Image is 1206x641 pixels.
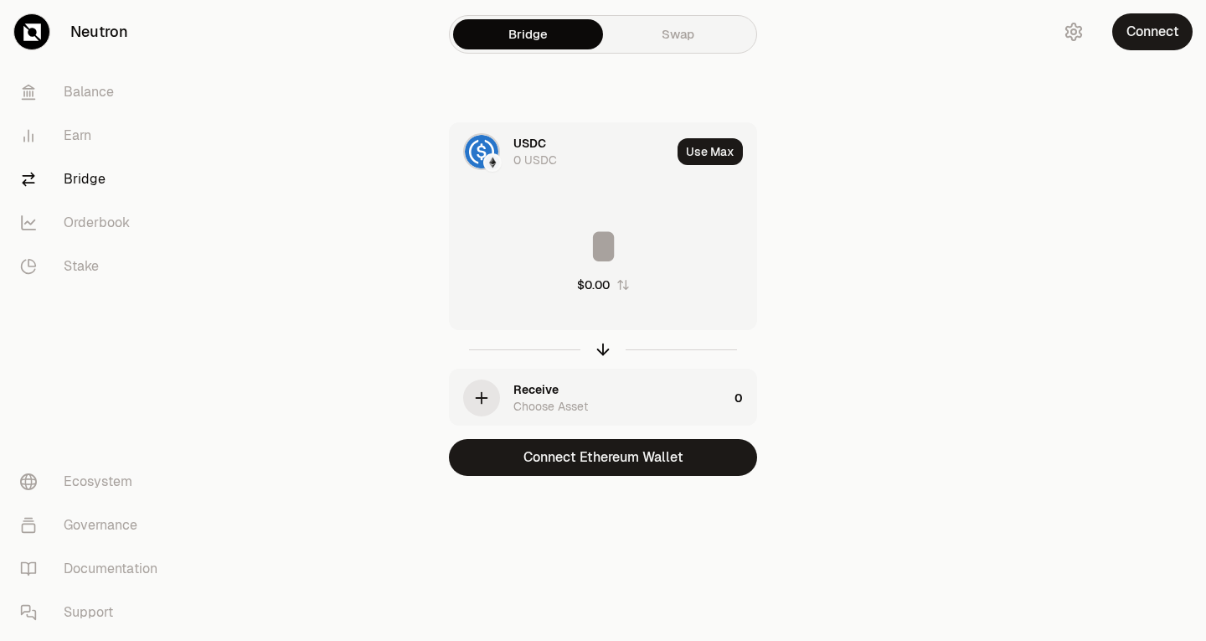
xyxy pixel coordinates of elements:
a: Balance [7,70,181,114]
div: 0 USDC [513,152,557,168]
img: USDC Logo [465,135,498,168]
div: 0 [734,370,756,426]
a: Earn [7,114,181,158]
a: Support [7,591,181,634]
button: Connect [1112,13,1193,50]
a: Ecosystem [7,460,181,504]
div: USDC [513,135,546,152]
a: Stake [7,245,181,288]
button: Connect Ethereum Wallet [449,439,757,476]
div: Receive [513,381,559,398]
a: Bridge [7,158,181,201]
div: Choose Asset [513,398,588,415]
button: ReceiveChoose Asset0 [450,370,756,426]
button: $0.00 [577,277,630,293]
a: Documentation [7,547,181,591]
img: Ethereum Logo [485,155,500,170]
div: ReceiveChoose Asset [450,370,728,426]
a: Orderbook [7,201,181,245]
button: Use Max [678,138,743,165]
a: Bridge [453,19,603,49]
div: USDC LogoEthereum LogoUSDC0 USDC [450,123,671,180]
a: Governance [7,504,181,547]
a: Swap [603,19,753,49]
div: $0.00 [577,277,610,293]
